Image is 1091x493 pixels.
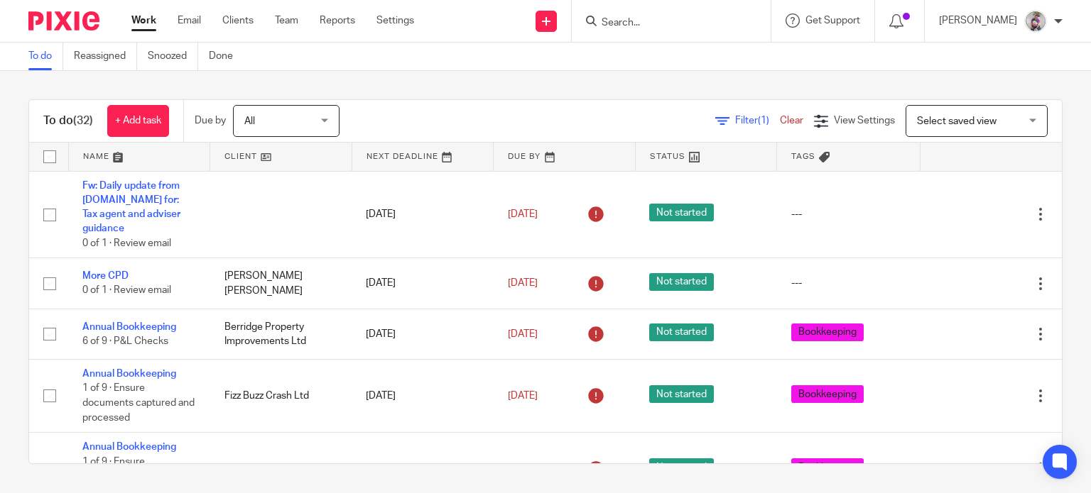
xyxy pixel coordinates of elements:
div: --- [791,207,906,221]
span: Filter [735,116,780,126]
span: [DATE] [508,329,538,339]
td: Berridge Property Improvements Ltd [210,309,352,359]
a: Fw: Daily update from [DOMAIN_NAME] for: Tax agent and adviser guidance [82,181,180,234]
span: View Settings [834,116,895,126]
a: Snoozed [148,43,198,70]
td: [DATE] [352,360,494,433]
a: Annual Bookkeeping [82,369,176,379]
span: 0 of 1 · Review email [82,238,171,248]
a: To do [28,43,63,70]
a: Clients [222,13,254,28]
a: Work [131,13,156,28]
a: Reports [320,13,355,28]
a: Settings [376,13,414,28]
a: Email [178,13,201,28]
span: [DATE] [508,278,538,288]
td: [DATE] [352,258,494,309]
span: Select saved view [917,116,997,126]
td: [DATE] [352,309,494,359]
img: Pixie [28,11,99,31]
span: All [244,116,255,126]
span: Not started [649,385,714,403]
span: Not started [649,458,714,476]
a: Annual Bookkeeping [82,442,176,452]
span: Not started [649,204,714,221]
a: + Add task [107,105,169,137]
span: Bookkeeping [791,458,864,476]
h1: To do [43,113,93,128]
p: Due by [195,113,226,128]
span: Bookkeeping [791,323,864,341]
span: Tags [791,153,815,160]
span: Not started [649,323,714,341]
span: (32) [73,115,93,126]
td: [PERSON_NAME] [PERSON_NAME] [210,258,352,309]
a: Clear [780,116,803,126]
span: Not started [649,273,714,291]
a: More CPD [82,271,129,281]
div: --- [791,276,906,290]
p: [PERSON_NAME] [939,13,1017,28]
span: 6 of 9 · P&L Checks [82,336,168,346]
td: [DATE] [352,171,494,258]
span: Bookkeeping [791,385,864,403]
a: Reassigned [74,43,137,70]
span: Get Support [805,16,860,26]
a: Team [275,13,298,28]
a: Annual Bookkeeping [82,322,176,332]
span: 0 of 1 · Review email [82,286,171,296]
td: Fizz Buzz Crash Ltd [210,360,352,433]
span: [DATE] [508,391,538,401]
span: 1 of 9 · Ensure documents captured and processed [82,384,195,423]
input: Search [600,17,728,30]
img: DBTieDye.jpg [1024,10,1047,33]
span: (1) [758,116,769,126]
span: [DATE] [508,209,538,219]
a: Done [209,43,244,70]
